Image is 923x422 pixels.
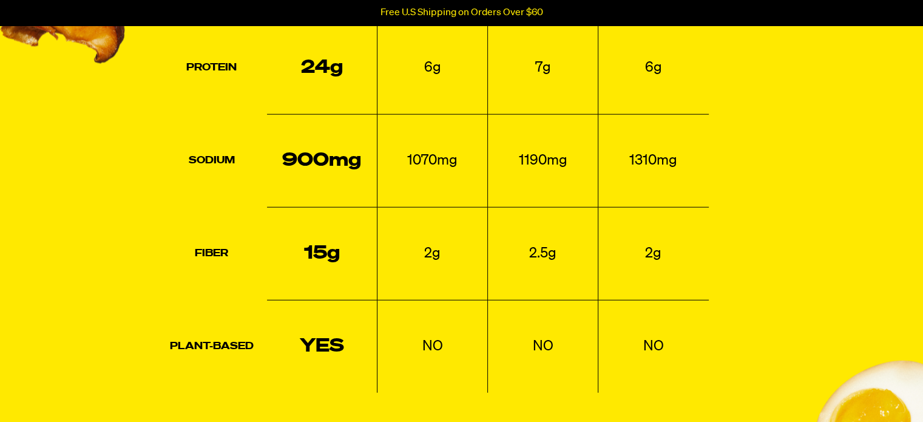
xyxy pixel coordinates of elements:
td: 900mg [267,115,377,208]
td: 15g [267,208,377,301]
td: 7g [488,22,598,115]
td: NO [598,301,709,393]
th: Protein [157,22,267,115]
td: NO [377,301,488,393]
td: 1070mg [377,115,488,208]
p: Free U.S Shipping on Orders Over $60 [380,7,543,18]
td: 1190mg [488,115,598,208]
td: 24g [267,22,377,115]
td: 2g [598,208,709,301]
th: Fiber [157,208,267,301]
th: Sodium [157,115,267,208]
td: 6g [377,22,488,115]
td: 2g [377,208,488,301]
td: 2.5g [488,208,598,301]
td: NO [488,301,598,393]
th: Plant-based [157,301,267,393]
td: 6g [598,22,709,115]
td: YES [267,301,377,393]
td: 1310mg [598,115,709,208]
